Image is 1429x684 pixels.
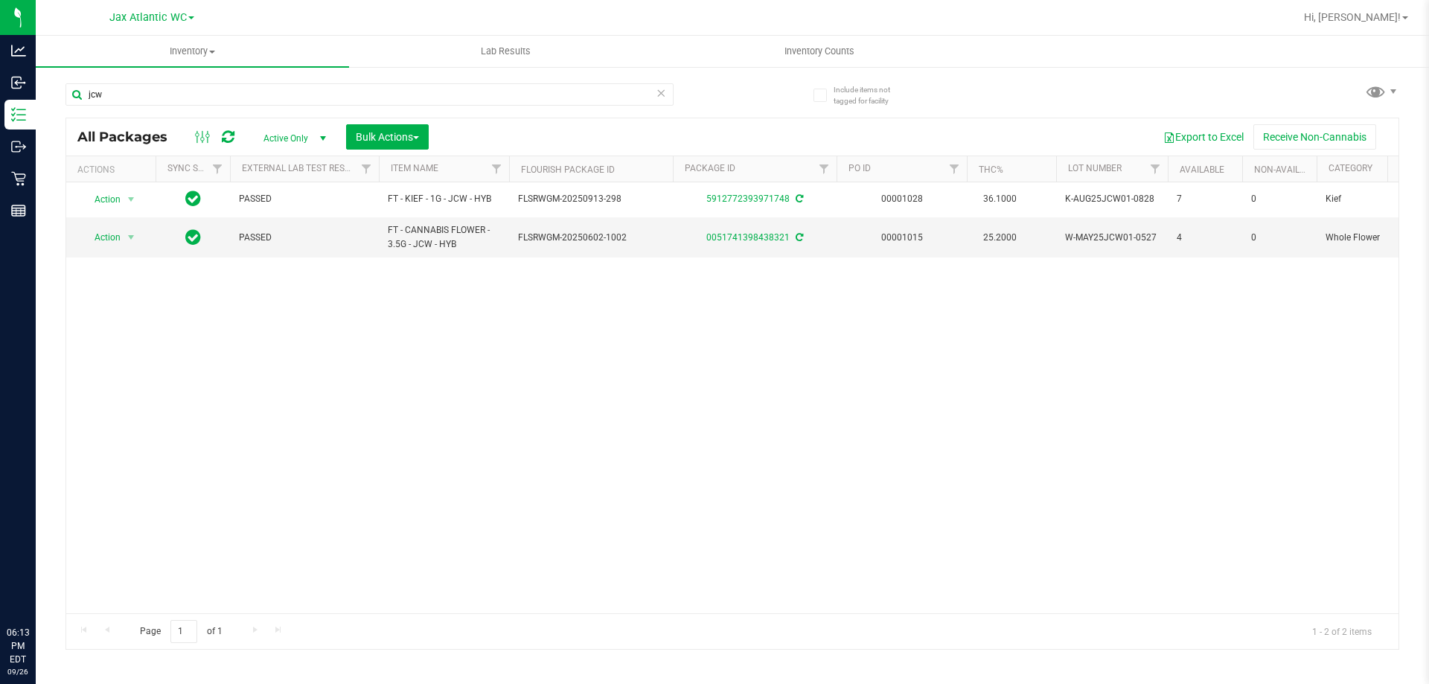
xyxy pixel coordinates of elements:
[1300,620,1384,642] span: 1 - 2 of 2 items
[167,163,225,173] a: Sync Status
[77,129,182,145] span: All Packages
[388,192,500,206] span: FT - KIEF - 1G - JCW - HYB
[706,232,790,243] a: 0051741398438321
[976,188,1024,210] span: 36.1000
[242,163,359,173] a: External Lab Test Result
[388,223,500,252] span: FT - CANNABIS FLOWER - 3.5G - JCW - HYB
[812,156,837,182] a: Filter
[848,163,871,173] a: PO ID
[7,666,29,677] p: 09/26
[793,232,803,243] span: Sync from Compliance System
[1177,192,1233,206] span: 7
[881,232,923,243] a: 00001015
[1143,156,1168,182] a: Filter
[349,36,662,67] a: Lab Results
[1251,231,1308,245] span: 0
[109,11,187,24] span: Jax Atlantic WC
[1065,192,1159,206] span: K-AUG25JCW01-0828
[793,194,803,204] span: Sync from Compliance System
[11,75,26,90] inline-svg: Inbound
[1254,164,1320,175] a: Non-Available
[976,227,1024,249] span: 25.2000
[881,194,923,204] a: 00001028
[662,36,976,67] a: Inventory Counts
[122,189,141,210] span: select
[1177,231,1233,245] span: 4
[346,124,429,150] button: Bulk Actions
[1065,231,1159,245] span: W-MAY25JCW01-0527
[356,131,419,143] span: Bulk Actions
[706,194,790,204] a: 5912772393971748
[979,164,1003,175] a: THC%
[1180,164,1224,175] a: Available
[239,231,370,245] span: PASSED
[656,83,666,103] span: Clear
[521,164,615,175] a: Flourish Package ID
[518,192,664,206] span: FLSRWGM-20250913-298
[485,156,509,182] a: Filter
[239,192,370,206] span: PASSED
[81,227,121,248] span: Action
[7,626,29,666] p: 06:13 PM EDT
[764,45,875,58] span: Inventory Counts
[1304,11,1401,23] span: Hi, [PERSON_NAME]!
[11,43,26,58] inline-svg: Analytics
[461,45,551,58] span: Lab Results
[685,163,735,173] a: Package ID
[11,203,26,218] inline-svg: Reports
[1253,124,1376,150] button: Receive Non-Cannabis
[354,156,379,182] a: Filter
[205,156,230,182] a: Filter
[122,227,141,248] span: select
[391,163,438,173] a: Item Name
[11,171,26,186] inline-svg: Retail
[36,45,349,58] span: Inventory
[185,227,201,248] span: In Sync
[518,231,664,245] span: FLSRWGM-20250602-1002
[36,36,349,67] a: Inventory
[11,139,26,154] inline-svg: Outbound
[65,83,674,106] input: Search Package ID, Item Name, SKU, Lot or Part Number...
[185,188,201,209] span: In Sync
[1329,163,1372,173] a: Category
[81,189,121,210] span: Action
[15,565,60,610] iframe: Resource center
[77,164,150,175] div: Actions
[127,620,234,643] span: Page of 1
[942,156,967,182] a: Filter
[11,107,26,122] inline-svg: Inventory
[1068,163,1122,173] a: Lot Number
[1251,192,1308,206] span: 0
[1154,124,1253,150] button: Export to Excel
[170,620,197,643] input: 1
[834,84,908,106] span: Include items not tagged for facility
